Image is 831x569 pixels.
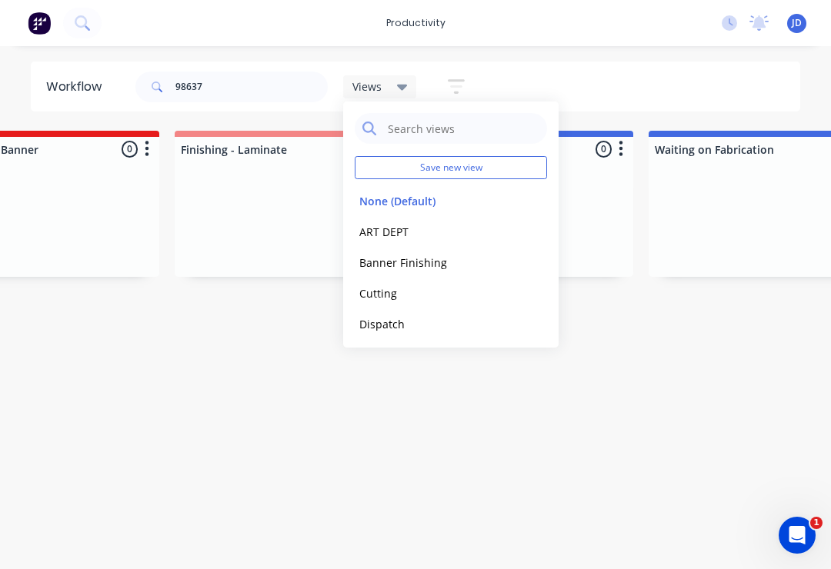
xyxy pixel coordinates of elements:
div: productivity [379,12,453,35]
button: ART DEPT [355,223,519,241]
button: Dispatch [355,315,519,333]
span: Views [352,78,382,95]
iframe: Intercom live chat [779,517,816,554]
input: Search views [386,113,539,144]
button: Save new view [355,156,547,179]
button: None (Default) [355,192,519,210]
span: JD [792,16,802,30]
span: 1 [810,517,823,529]
button: Fabric Finishing [355,346,519,364]
button: Banner Finishing [355,254,519,271]
div: Workflow [46,78,109,96]
button: Cutting [355,284,519,302]
input: Search for orders... [175,72,328,102]
img: Factory [28,12,51,35]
